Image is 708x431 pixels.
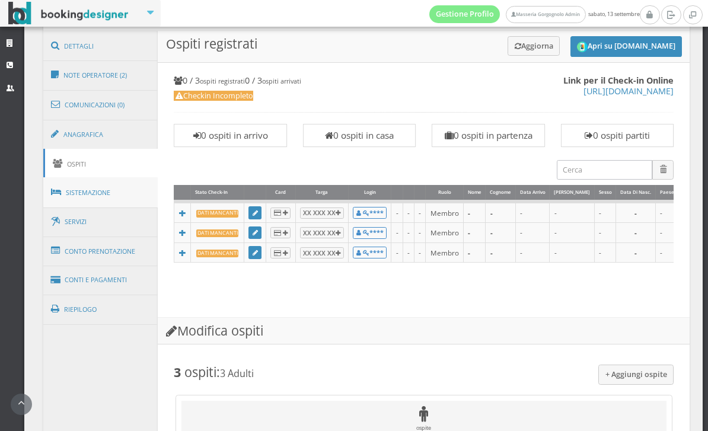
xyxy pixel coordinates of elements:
[43,31,158,62] a: Dettagli
[391,242,403,263] td: -
[220,367,254,380] small: 3 Adulti
[43,294,158,325] a: Riepilogo
[174,91,253,101] span: Checkin Incompleto
[486,223,516,243] td: -
[486,185,515,200] div: Cognome
[309,130,410,141] h3: 0 ospiti in casa
[506,6,585,23] a: Masseria Gorgognolo Admin
[43,119,158,150] a: Anagrafica
[426,223,463,243] td: Membro
[463,242,486,263] td: -
[414,242,426,263] td: -
[180,130,281,141] h3: 0 ospiti in arrivo
[403,223,414,243] td: -
[486,202,516,223] td: -
[300,207,344,219] button: XX XXX XX
[594,223,616,243] td: -
[515,223,550,243] td: -
[266,185,295,200] div: Card
[403,202,414,223] td: -
[43,60,158,91] a: Note Operatore (2)
[616,242,656,263] td: -
[550,202,595,223] td: -
[557,160,652,180] input: Cerca
[595,185,616,200] div: Sesso
[391,223,403,243] td: -
[464,185,486,200] div: Nome
[426,242,463,263] td: Membro
[515,202,550,223] td: -
[426,185,463,200] div: Ruolo
[43,177,158,208] a: Sistemazione
[196,210,239,218] b: Dati mancanti
[655,223,695,243] td: -
[296,185,348,200] div: Targa
[414,223,426,243] td: -
[550,223,595,243] td: -
[567,130,668,141] h3: 0 ospiti partiti
[43,90,158,120] a: Comunicazioni (0)
[655,202,695,223] td: -
[300,247,344,258] button: XX XXX XX
[8,2,129,25] img: BookingDesigner.com
[349,185,391,200] div: Login
[508,36,560,56] button: Aggiorna
[196,250,239,257] b: Dati mancanti
[515,242,550,263] td: -
[463,223,486,243] td: -
[174,75,674,85] h4: 0 / 3 0 / 3
[391,202,403,223] td: -
[429,5,640,23] span: sabato, 13 settembre
[570,36,682,57] button: Apri su [DOMAIN_NAME]
[598,365,674,384] button: + Aggiungi ospite
[426,202,463,223] td: Membro
[43,236,158,267] a: Conto Prenotazione
[300,227,344,238] button: XX XXX XX
[550,185,594,200] div: [PERSON_NAME]
[200,76,245,85] small: ospiti registrati
[403,242,414,263] td: -
[429,5,500,23] a: Gestione Profilo
[550,242,595,263] td: -
[184,363,216,381] span: ospiti
[486,242,516,263] td: -
[594,242,616,263] td: -
[196,229,239,237] b: Dati mancanti
[158,31,690,63] h3: Ospiti registrati
[656,185,695,200] div: Paese di Res.
[516,185,550,200] div: Data Arrivo
[594,202,616,223] td: -
[655,242,695,263] td: -
[577,41,588,52] img: circle_logo_thumb.png
[43,149,158,179] a: Ospiti
[43,265,158,295] a: Conti e Pagamenti
[563,75,674,86] b: Link per il Check-in Online
[174,363,181,381] b: 3
[583,85,674,97] a: [URL][DOMAIN_NAME]
[616,223,656,243] td: -
[438,130,539,141] h3: 0 ospiti in partenza
[158,318,690,344] h3: Modifica ospiti
[262,76,301,85] small: ospiti arrivati
[191,185,244,200] div: Stato Check-In
[616,202,656,223] td: -
[43,207,158,237] a: Servizi
[463,202,486,223] td: -
[616,185,655,200] div: Data di Nasc.
[174,365,674,380] h3: :
[414,202,426,223] td: -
